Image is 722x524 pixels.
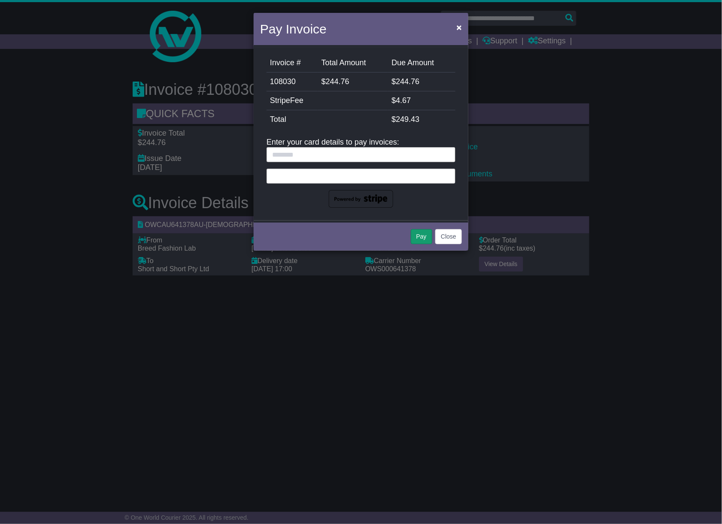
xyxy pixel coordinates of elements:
[272,172,450,179] iframe: Secure card payment input frame
[267,138,455,208] div: Enter your card details to pay invoices:
[388,91,455,110] td: $
[326,77,349,86] span: 244.76
[267,54,318,73] td: Invoice #
[452,18,466,36] button: Close
[457,22,462,32] span: ×
[318,73,388,91] td: $
[267,73,318,91] td: 108030
[388,73,455,91] td: $
[318,54,388,73] td: Total Amount
[396,96,411,105] span: 4.67
[396,77,419,86] span: 244.76
[267,91,388,110] td: StripeFee
[267,110,388,129] td: Total
[396,115,419,124] span: 249.43
[411,229,432,244] button: Pay
[435,229,462,244] button: Close
[329,190,393,208] img: powered-by-stripe.png
[388,54,455,73] td: Due Amount
[260,19,327,39] h4: Pay Invoice
[388,110,455,129] td: $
